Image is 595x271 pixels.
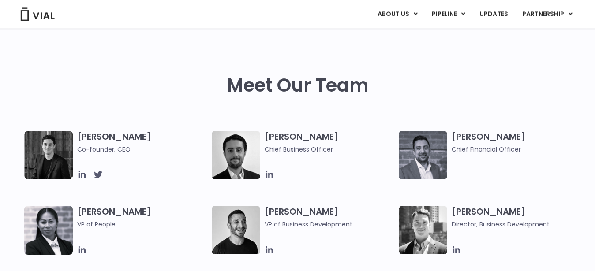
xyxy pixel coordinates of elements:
img: A black and white photo of a man smiling. [212,206,260,254]
h3: [PERSON_NAME] [77,131,207,154]
h3: [PERSON_NAME] [265,131,395,154]
span: Chief Business Officer [265,145,395,154]
img: Headshot of smiling man named Samir [399,131,447,179]
img: A black and white photo of a man in a suit attending a Summit. [24,131,73,179]
span: VP of Business Development [265,219,395,229]
span: Chief Financial Officer [452,145,582,154]
img: Catie [24,206,73,255]
img: A black and white photo of a smiling man in a suit at ARVO 2023. [399,206,447,254]
h3: [PERSON_NAME] [265,206,395,229]
span: VP of People [77,219,207,229]
img: Vial Logo [20,7,55,21]
img: A black and white photo of a man in a suit holding a vial. [212,131,260,179]
a: PIPELINEMenu Toggle [425,7,472,22]
h3: [PERSON_NAME] [77,206,207,242]
a: UPDATES [472,7,515,22]
a: ABOUT USMenu Toggle [370,7,424,22]
span: Co-founder, CEO [77,145,207,154]
h2: Meet Our Team [227,75,369,96]
a: PARTNERSHIPMenu Toggle [515,7,580,22]
h3: [PERSON_NAME] [452,206,582,229]
span: Director, Business Development [452,219,582,229]
h3: [PERSON_NAME] [452,131,582,154]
